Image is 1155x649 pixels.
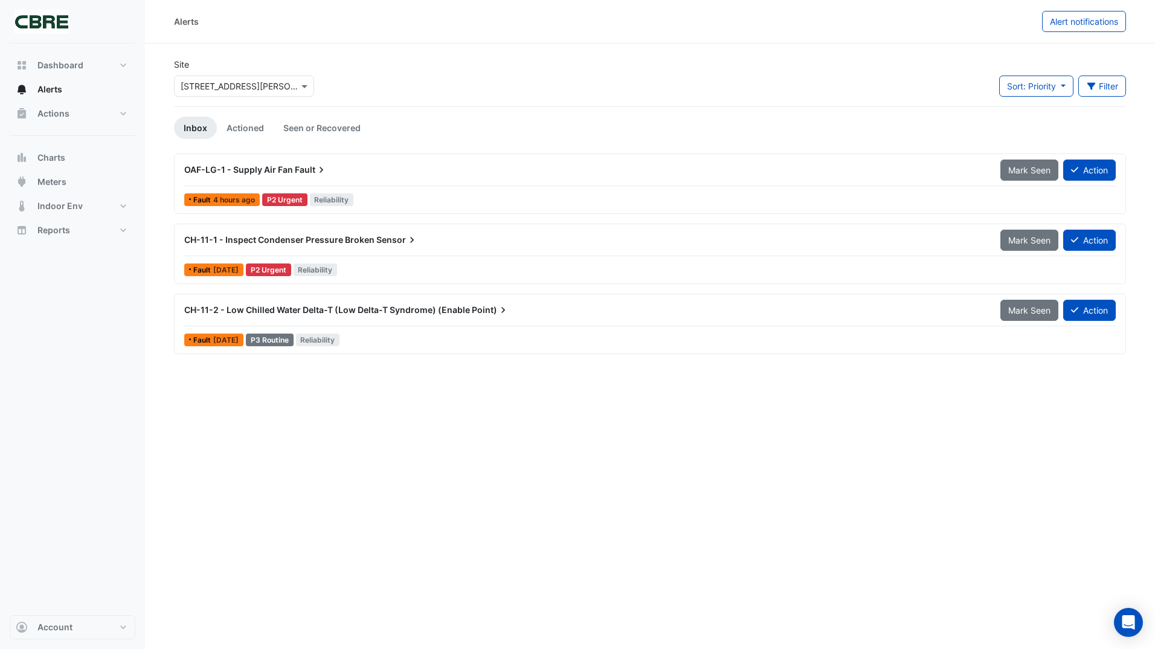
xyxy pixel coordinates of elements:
[184,234,375,245] span: CH-11-1 - Inspect Condenser Pressure Broken
[10,53,135,77] button: Dashboard
[37,200,83,212] span: Indoor Env
[1042,11,1126,32] button: Alert notifications
[174,117,217,139] a: Inbox
[16,83,28,95] app-icon: Alerts
[174,15,199,28] div: Alerts
[296,334,340,346] span: Reliability
[1078,76,1127,97] button: Filter
[10,146,135,170] button: Charts
[10,218,135,242] button: Reports
[213,265,239,274] span: Tue 28-Jan-2025 15:00 AEDT
[1063,160,1116,181] button: Action
[37,108,69,120] span: Actions
[213,195,255,204] span: Mon 11-Aug-2025 06:30 AEST
[274,117,370,139] a: Seen or Recovered
[37,83,62,95] span: Alerts
[174,58,189,71] label: Site
[10,170,135,194] button: Meters
[1063,300,1116,321] button: Action
[193,196,213,204] span: Fault
[1000,160,1058,181] button: Mark Seen
[1007,81,1056,91] span: Sort: Priority
[37,176,66,188] span: Meters
[376,234,418,246] span: Sensor
[1063,230,1116,251] button: Action
[10,102,135,126] button: Actions
[1008,235,1050,245] span: Mark Seen
[10,77,135,102] button: Alerts
[472,304,509,316] span: Point)
[246,334,294,346] div: P3 Routine
[16,59,28,71] app-icon: Dashboard
[10,194,135,218] button: Indoor Env
[14,10,69,34] img: Company Logo
[1114,608,1143,637] div: Open Intercom Messenger
[10,615,135,639] button: Account
[16,224,28,236] app-icon: Reports
[246,263,291,276] div: P2 Urgent
[184,164,293,175] span: OAF-LG-1 - Supply Air Fan
[37,621,72,633] span: Account
[193,337,213,344] span: Fault
[262,193,307,206] div: P2 Urgent
[295,164,327,176] span: Fault
[16,152,28,164] app-icon: Charts
[184,305,470,315] span: CH-11-2 - Low Chilled Water Delta-T (Low Delta-T Syndrome) (Enable
[1000,300,1058,321] button: Mark Seen
[193,266,213,274] span: Fault
[294,263,338,276] span: Reliability
[37,152,65,164] span: Charts
[1008,305,1050,315] span: Mark Seen
[16,200,28,212] app-icon: Indoor Env
[1050,16,1118,27] span: Alert notifications
[999,76,1073,97] button: Sort: Priority
[37,224,70,236] span: Reports
[1008,165,1050,175] span: Mark Seen
[16,176,28,188] app-icon: Meters
[310,193,354,206] span: Reliability
[37,59,83,71] span: Dashboard
[213,335,239,344] span: Wed 28-May-2025 16:45 AEST
[1000,230,1058,251] button: Mark Seen
[16,108,28,120] app-icon: Actions
[217,117,274,139] a: Actioned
